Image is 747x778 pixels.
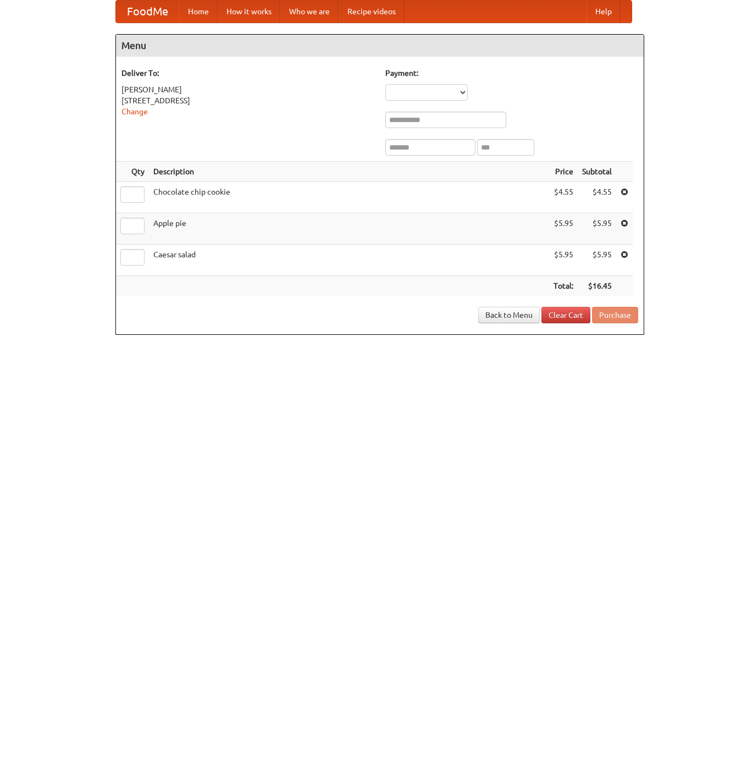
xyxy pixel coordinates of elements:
[116,35,644,57] h4: Menu
[116,1,179,23] a: FoodMe
[149,245,549,276] td: Caesar salad
[592,307,638,323] button: Purchase
[149,162,549,182] th: Description
[218,1,280,23] a: How it works
[121,95,374,106] div: [STREET_ADDRESS]
[385,68,638,79] h5: Payment:
[578,213,616,245] td: $5.95
[578,276,616,296] th: $16.45
[149,213,549,245] td: Apple pie
[121,68,374,79] h5: Deliver To:
[586,1,621,23] a: Help
[549,276,578,296] th: Total:
[179,1,218,23] a: Home
[121,84,374,95] div: [PERSON_NAME]
[578,245,616,276] td: $5.95
[549,245,578,276] td: $5.95
[578,162,616,182] th: Subtotal
[549,182,578,213] td: $4.55
[121,107,148,116] a: Change
[149,182,549,213] td: Chocolate chip cookie
[478,307,540,323] a: Back to Menu
[549,213,578,245] td: $5.95
[549,162,578,182] th: Price
[339,1,405,23] a: Recipe videos
[116,162,149,182] th: Qty
[541,307,590,323] a: Clear Cart
[578,182,616,213] td: $4.55
[280,1,339,23] a: Who we are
